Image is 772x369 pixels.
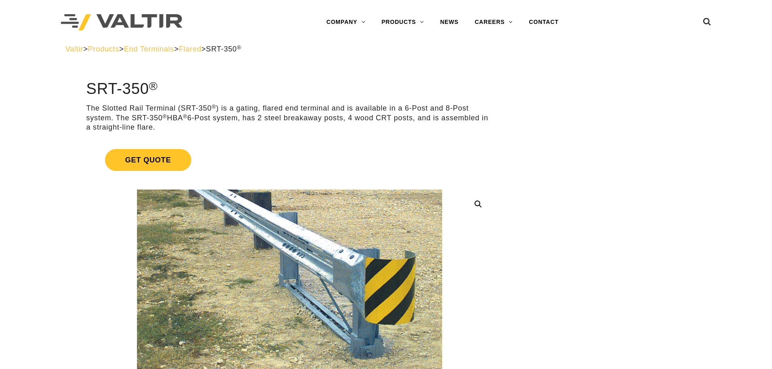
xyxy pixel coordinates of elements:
a: COMPANY [318,14,373,30]
sup: ® [149,79,158,92]
h1: SRT-350 [86,81,493,98]
a: Get Quote [86,139,493,181]
a: PRODUCTS [373,14,432,30]
sup: ® [212,104,216,110]
a: Valtir [65,45,83,53]
div: > > > > [65,45,707,54]
span: SRT-350 [206,45,241,53]
a: CAREERS [466,14,521,30]
a: Flared [179,45,201,53]
sup: ® [163,113,167,119]
img: Valtir [61,14,182,31]
sup: ® [237,45,242,51]
sup: ® [183,113,188,119]
a: CONTACT [521,14,567,30]
a: NEWS [432,14,466,30]
a: Products [88,45,119,53]
p: The Slotted Rail Terminal (SRT-350 ) is a gating, flared end terminal and is available in a 6-Pos... [86,104,493,132]
span: Get Quote [105,149,191,171]
a: End Terminals [124,45,174,53]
